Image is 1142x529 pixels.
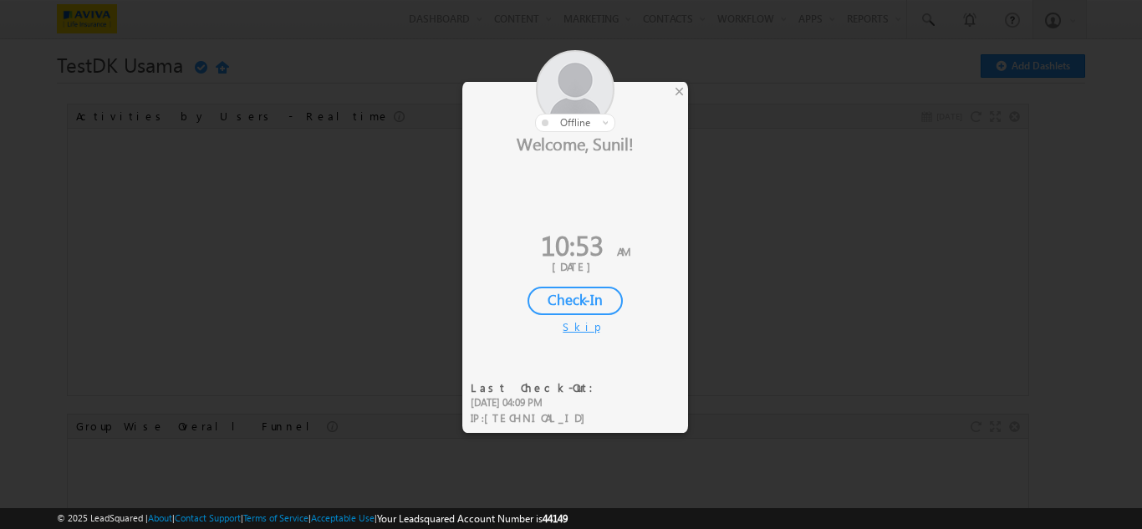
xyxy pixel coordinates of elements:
[475,259,676,274] div: [DATE]
[243,512,308,523] a: Terms of Service
[528,287,623,315] div: Check-In
[471,395,604,410] div: [DATE] 04:09 PM
[560,116,590,129] span: offline
[617,244,630,258] span: AM
[57,511,568,526] span: © 2025 LeadSquared | | | | |
[543,512,568,525] span: 44149
[471,410,604,426] div: IP :
[462,132,688,154] div: Welcome, Sunil!
[311,512,375,523] a: Acceptable Use
[148,512,172,523] a: About
[670,82,688,100] div: ×
[541,226,604,263] span: 10:53
[471,380,604,395] div: Last Check-Out:
[563,319,588,334] div: Skip
[377,512,568,525] span: Your Leadsquared Account Number is
[484,410,594,425] span: [TECHNICAL_ID]
[175,512,241,523] a: Contact Support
